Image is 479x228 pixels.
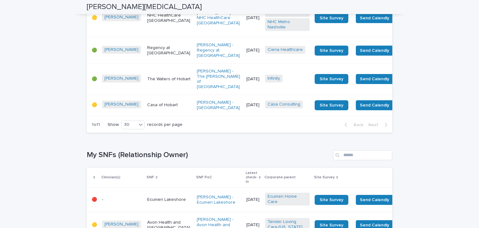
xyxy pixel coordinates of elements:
span: Send Calendly [360,47,389,54]
p: Regency at [GEOGRAPHIC_DATA] [147,45,192,56]
tr: 🟢[PERSON_NAME] Regency at [GEOGRAPHIC_DATA][PERSON_NAME] - Regency at [GEOGRAPHIC_DATA] [DATE]Cie... [87,37,440,63]
p: - [102,197,142,202]
a: Casa Consulting [268,102,300,107]
tr: 🔴-Ecumen Lakeshore[PERSON_NAME] - Ecumen Lakeshore [DATE]Ecumen Home Care Site SurveySend Calendl... [87,187,440,212]
a: [PERSON_NAME] [104,102,138,107]
p: 🟡 [92,102,97,108]
tr: 🟢[PERSON_NAME] The Waters of Hobart[PERSON_NAME] - The [PERSON_NAME] of [GEOGRAPHIC_DATA] [DATE]I... [87,63,440,95]
span: Site Survey [320,198,343,202]
p: SNF [147,174,154,181]
p: [DATE] [246,77,260,82]
p: [DATE] [246,197,260,202]
button: Back [340,122,366,128]
span: Next [368,123,382,127]
button: Send Calendly [356,13,393,23]
span: Send Calendly [360,102,389,108]
a: Site Survey [315,100,348,110]
a: [PERSON_NAME] - [GEOGRAPHIC_DATA] [197,100,241,111]
button: Send Calendly [356,74,393,84]
span: Site Survey [320,77,343,81]
a: [PERSON_NAME] [104,47,138,52]
p: 🟢 [92,48,97,53]
button: Send Calendly [356,46,393,56]
a: [PERSON_NAME] [104,76,138,81]
h2: [PERSON_NAME][MEDICAL_DATA] [87,2,202,12]
p: 🟡 [92,222,97,228]
a: [PERSON_NAME] - The [PERSON_NAME] of [GEOGRAPHIC_DATA] [197,69,241,90]
div: 30 [122,121,137,128]
span: Send Calendly [360,76,389,82]
p: [DATE] [246,48,260,53]
a: Site Survey [315,46,348,56]
a: [PERSON_NAME] - Regency at [GEOGRAPHIC_DATA] [197,42,241,58]
button: Next [366,122,392,128]
h1: My SNFs (Relationship Owner) [87,151,331,160]
p: Casa of Hobart [147,102,192,108]
p: records per page [147,122,182,127]
p: 🔴 [92,197,97,202]
tr: 🟡[PERSON_NAME] Casa of Hobart[PERSON_NAME] - [GEOGRAPHIC_DATA] [DATE]Casa Consulting Site SurveyS... [87,95,440,116]
p: 1 of 1 [87,117,105,132]
span: Back [350,123,363,127]
a: Ecumen Home Care [268,194,307,205]
span: Site Survey [320,223,343,227]
button: Send Calendly [356,195,393,205]
span: Site Survey [320,48,343,53]
span: Site Survey [320,103,343,107]
p: NHC HealthCare [GEOGRAPHIC_DATA] [147,13,192,23]
p: 🟢 [92,77,97,82]
span: Send Calendly [360,15,389,21]
span: Send Calendly [360,197,389,203]
p: Site Survey [314,174,335,181]
a: NHC Metro Nashville [268,19,307,30]
p: 🟡 [92,15,97,21]
a: [PERSON_NAME] [104,222,138,227]
a: [PERSON_NAME] - Ecumen Lakeshore [197,195,241,205]
p: [DATE] [246,15,260,21]
p: [DATE] [246,102,260,108]
p: The Waters of Hobart [147,77,192,82]
p: Show [108,122,119,127]
p: Latest check-in [246,170,257,186]
a: Site Survey [315,74,348,84]
a: Site Survey [315,13,348,23]
a: Ciena Healthcare [268,47,303,52]
a: Site Survey [315,195,348,205]
a: Infinity [268,76,280,81]
p: [DATE] [246,222,260,228]
input: Search [333,150,392,160]
p: Ecumen Lakeshore [147,197,192,202]
p: SNF PoC [196,174,212,181]
a: [PERSON_NAME] [104,15,138,20]
button: Send Calendly [356,100,393,110]
a: [PERSON_NAME] - NHC HealthCare [GEOGRAPHIC_DATA] [197,10,241,26]
p: Corporate parent [264,174,296,181]
span: Site Survey [320,16,343,20]
p: Clinician(s) [101,174,120,181]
